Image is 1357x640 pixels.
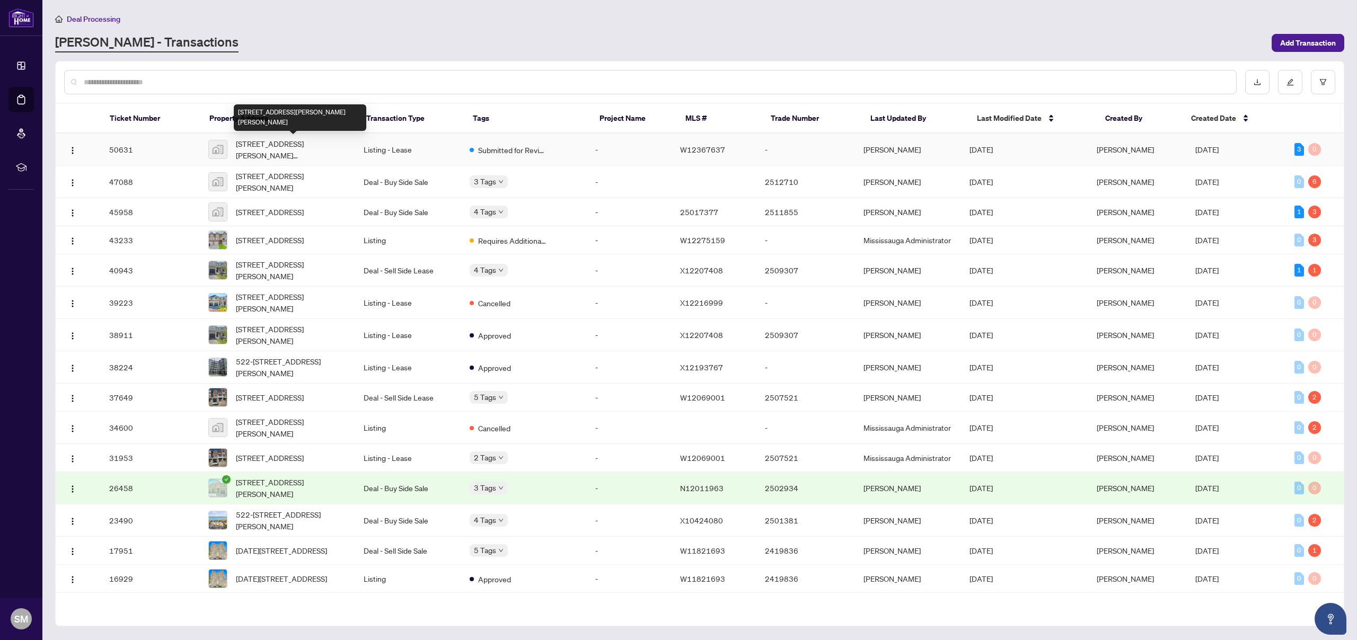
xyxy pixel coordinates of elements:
[478,573,511,585] span: Approved
[64,479,81,496] button: Logo
[970,265,993,275] span: [DATE]
[201,104,358,134] th: Property Address
[970,362,993,372] span: [DATE]
[1195,207,1219,217] span: [DATE]
[1195,453,1219,463] span: [DATE]
[1294,234,1304,246] div: 0
[236,355,347,379] span: 522-[STREET_ADDRESS][PERSON_NAME]
[14,611,28,626] span: SM
[756,319,856,351] td: 2509307
[1308,361,1321,374] div: 0
[1308,544,1321,557] div: 1
[855,444,961,472] td: Mississauga Administrator
[680,515,723,525] span: X10424080
[1280,34,1336,51] span: Add Transaction
[1308,234,1321,246] div: 3
[101,254,200,287] td: 40943
[680,145,725,154] span: W12367637
[1245,70,1270,94] button: download
[101,104,201,134] th: Ticket Number
[1294,451,1304,464] div: 0
[680,265,723,275] span: X12207408
[1195,235,1219,245] span: [DATE]
[236,206,304,218] span: [STREET_ADDRESS]
[756,412,856,444] td: -
[855,537,961,565] td: [PERSON_NAME]
[355,166,461,198] td: Deal - Buy Side Sale
[209,326,227,344] img: thumbnail-img
[1097,177,1154,186] span: [PERSON_NAME]
[1097,423,1154,432] span: [PERSON_NAME]
[68,209,77,217] img: Logo
[64,232,81,248] button: Logo
[970,546,993,555] span: [DATE]
[236,234,304,246] span: [STREET_ADDRESS]
[855,134,961,166] td: [PERSON_NAME]
[756,384,856,412] td: 2507521
[68,394,77,403] img: Logo
[101,351,200,384] td: 38224
[355,254,461,287] td: Deal - Sell Side Lease
[1294,296,1304,309] div: 0
[587,319,672,351] td: -
[355,537,461,565] td: Deal - Sell Side Sale
[474,175,496,188] span: 3 Tags
[68,547,77,556] img: Logo
[209,479,227,497] img: thumbnail-img
[209,173,227,191] img: thumbnail-img
[209,140,227,158] img: thumbnail-img
[855,565,961,593] td: [PERSON_NAME]
[355,198,461,226] td: Deal - Buy Side Sale
[970,207,993,217] span: [DATE]
[1308,296,1321,309] div: 0
[8,8,34,28] img: logo
[756,287,856,319] td: -
[498,395,504,400] span: down
[680,330,723,340] span: X12207408
[64,449,81,466] button: Logo
[474,264,496,276] span: 4 Tags
[68,485,77,493] img: Logo
[68,575,77,584] img: Logo
[1195,362,1219,372] span: [DATE]
[68,179,77,187] img: Logo
[1294,264,1304,277] div: 1
[474,514,496,526] span: 4 Tags
[64,294,81,311] button: Logo
[970,235,993,245] span: [DATE]
[209,231,227,249] img: thumbnail-img
[64,389,81,406] button: Logo
[1308,421,1321,434] div: 2
[756,504,856,537] td: 2501381
[101,134,200,166] td: 50631
[355,384,461,412] td: Deal - Sell Side Lease
[1195,515,1219,525] span: [DATE]
[1195,483,1219,493] span: [DATE]
[355,319,461,351] td: Listing - Lease
[355,504,461,537] td: Deal - Buy Side Sale
[67,14,120,24] span: Deal Processing
[1294,206,1304,218] div: 1
[1097,104,1182,134] th: Created By
[756,537,856,565] td: 2419836
[1286,78,1294,86] span: edit
[1195,423,1219,432] span: [DATE]
[1319,78,1327,86] span: filter
[64,173,81,190] button: Logo
[762,104,862,134] th: Trade Number
[587,444,672,472] td: -
[1097,453,1154,463] span: [PERSON_NAME]
[1097,207,1154,217] span: [PERSON_NAME]
[970,330,993,340] span: [DATE]
[464,104,591,134] th: Tags
[1308,391,1321,404] div: 2
[234,104,366,131] div: [STREET_ADDRESS][PERSON_NAME][PERSON_NAME]
[855,254,961,287] td: [PERSON_NAME]
[1097,265,1154,275] span: [PERSON_NAME]
[970,483,993,493] span: [DATE]
[1097,330,1154,340] span: [PERSON_NAME]
[1097,546,1154,555] span: [PERSON_NAME]
[970,515,993,525] span: [DATE]
[1097,362,1154,372] span: [PERSON_NAME]
[1308,206,1321,218] div: 3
